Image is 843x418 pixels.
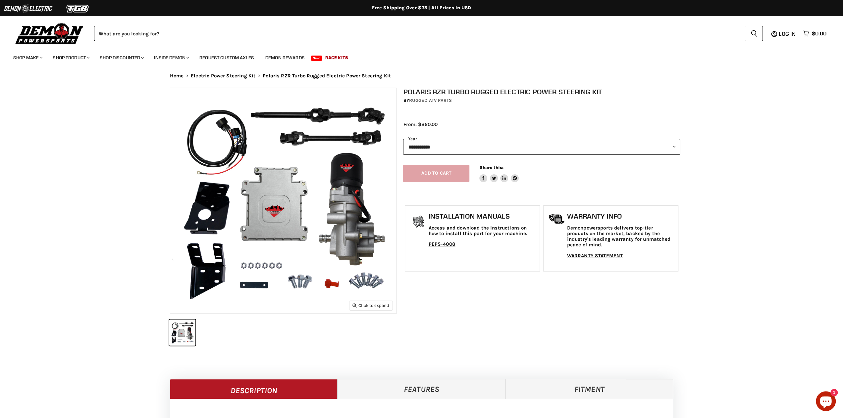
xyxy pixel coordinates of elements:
[814,391,838,413] inbox-online-store-chat: Shopify online store chat
[8,48,825,64] ul: Main menu
[745,26,763,41] button: Search
[428,241,455,247] a: PEPS-4008
[409,98,452,103] a: Rugged ATV Parts
[549,214,565,224] img: warranty-icon.png
[94,26,745,41] input: When autocomplete results are available use up and down arrows to review and enter to select
[403,139,680,155] select: year
[779,30,796,37] span: Log in
[505,379,673,399] a: Fitment
[170,88,396,313] img: IMAGE
[170,379,338,399] a: Description
[410,214,427,230] img: install_manual-icon.png
[428,212,536,220] h1: Installation Manuals
[170,73,184,79] a: Home
[338,379,505,399] a: Features
[812,30,826,37] span: $0.00
[191,73,255,79] a: Electric Power Steering Kit
[479,165,503,170] span: Share this:
[479,165,519,182] aside: Share this:
[8,51,46,64] a: Shop Make
[776,31,800,37] a: Log in
[403,97,680,104] div: by
[320,51,353,64] a: Race Kits
[263,73,391,79] span: Polaris RZR Turbo Rugged Electric Power Steering Kit
[157,73,687,79] nav: Breadcrumbs
[567,212,675,220] h1: Warranty Info
[428,225,536,237] p: Access and download the instructions on how to install this part for your machine.
[352,303,389,308] span: Click to expand
[95,51,148,64] a: Shop Discounted
[260,51,310,64] a: Demon Rewards
[349,301,393,310] button: Click to expand
[403,121,437,127] span: From: $860.00
[800,29,830,38] a: $0.00
[169,319,195,346] button: IMAGE thumbnail
[3,2,53,15] img: Demon Electric Logo 2
[94,26,763,41] form: Product
[149,51,193,64] a: Inside Demon
[53,2,103,15] img: TGB Logo 2
[567,253,623,259] a: WARRANTY STATEMENT
[311,56,322,61] span: New!
[157,5,687,11] div: Free Shipping Over $75 | All Prices In USD
[567,225,675,248] p: Demonpowersports delivers top-tier products on the market, backed by the industry's leading warra...
[48,51,93,64] a: Shop Product
[13,21,86,45] img: Demon Powersports
[194,51,259,64] a: Request Custom Axles
[403,88,680,96] h1: Polaris RZR Turbo Rugged Electric Power Steering Kit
